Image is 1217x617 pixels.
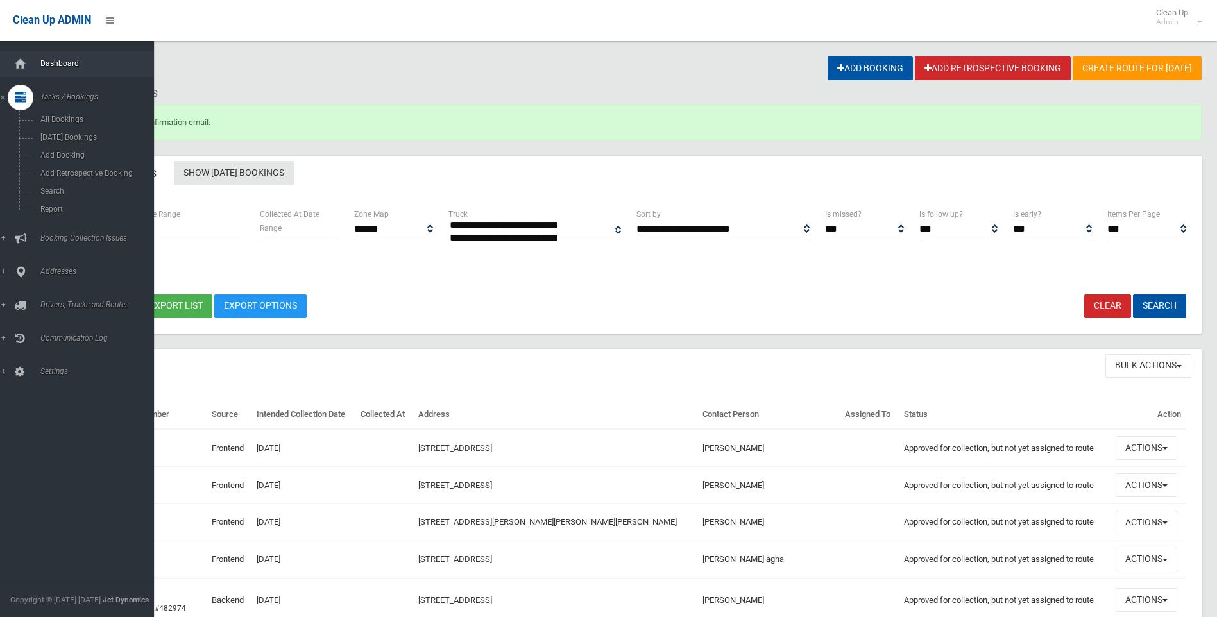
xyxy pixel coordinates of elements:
a: [STREET_ADDRESS] [418,554,492,564]
span: Add Retrospective Booking [37,169,153,178]
button: Actions [1116,548,1177,571]
a: [STREET_ADDRESS][PERSON_NAME][PERSON_NAME][PERSON_NAME] [418,517,677,527]
th: Assigned To [840,400,899,430]
td: [DATE] [251,467,356,504]
th: Action [1111,400,1186,430]
th: Address [413,400,697,430]
td: Frontend [207,504,251,541]
th: Status [899,400,1110,430]
a: Clear [1084,294,1131,318]
a: Add Retrospective Booking [915,56,1071,80]
span: Addresses [37,267,164,276]
td: [DATE] [251,541,356,578]
small: Admin [1156,17,1188,27]
button: Actions [1116,511,1177,534]
td: [PERSON_NAME] [697,504,840,541]
td: [PERSON_NAME] [697,467,840,504]
span: Report [37,205,153,214]
a: [STREET_ADDRESS] [418,480,492,490]
span: Drivers, Trucks and Routes [37,300,164,309]
span: Copyright © [DATE]-[DATE] [10,595,101,604]
td: [DATE] [251,429,356,466]
span: Settings [37,367,164,376]
th: Intended Collection Date [251,400,356,430]
a: Add Booking [828,56,913,80]
td: Approved for collection, but not yet assigned to route [899,467,1110,504]
span: Communication Log [37,334,164,342]
td: Frontend [207,541,251,578]
td: [PERSON_NAME] [697,429,840,466]
strong: Jet Dynamics [103,595,149,604]
button: Actions [1116,436,1177,460]
label: Truck [448,207,468,221]
span: Clean Up [1150,8,1201,27]
span: Tasks / Bookings [37,92,164,101]
th: Source [207,400,251,430]
td: [DATE] [251,504,356,541]
th: Contact Person [697,400,840,430]
button: Bulk Actions [1105,354,1191,378]
a: Show [DATE] Bookings [174,161,294,185]
button: Export list [140,294,212,318]
td: Frontend [207,467,251,504]
a: [STREET_ADDRESS] [418,595,492,605]
a: Export Options [214,294,307,318]
span: Dashboard [37,59,164,68]
button: Actions [1116,473,1177,497]
span: Clean Up ADMIN [13,14,91,26]
a: Create route for [DATE] [1073,56,1202,80]
td: Approved for collection, but not yet assigned to route [899,541,1110,578]
th: Collected At [355,400,413,430]
span: Booking Collection Issues [37,233,164,242]
td: [PERSON_NAME] agha [697,541,840,578]
span: Add Booking [37,151,153,160]
td: Approved for collection, but not yet assigned to route [899,504,1110,541]
div: Booking sent confirmation email. [56,105,1202,140]
span: Search [37,187,153,196]
span: [DATE] Bookings [37,133,153,142]
td: Approved for collection, but not yet assigned to route [899,429,1110,466]
span: All Bookings [37,115,153,124]
a: #482974 [155,604,186,613]
button: Actions [1116,588,1177,612]
a: [STREET_ADDRESS] [418,443,492,453]
th: Booking Number [103,400,207,430]
td: Frontend [207,429,251,466]
button: Search [1133,294,1186,318]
